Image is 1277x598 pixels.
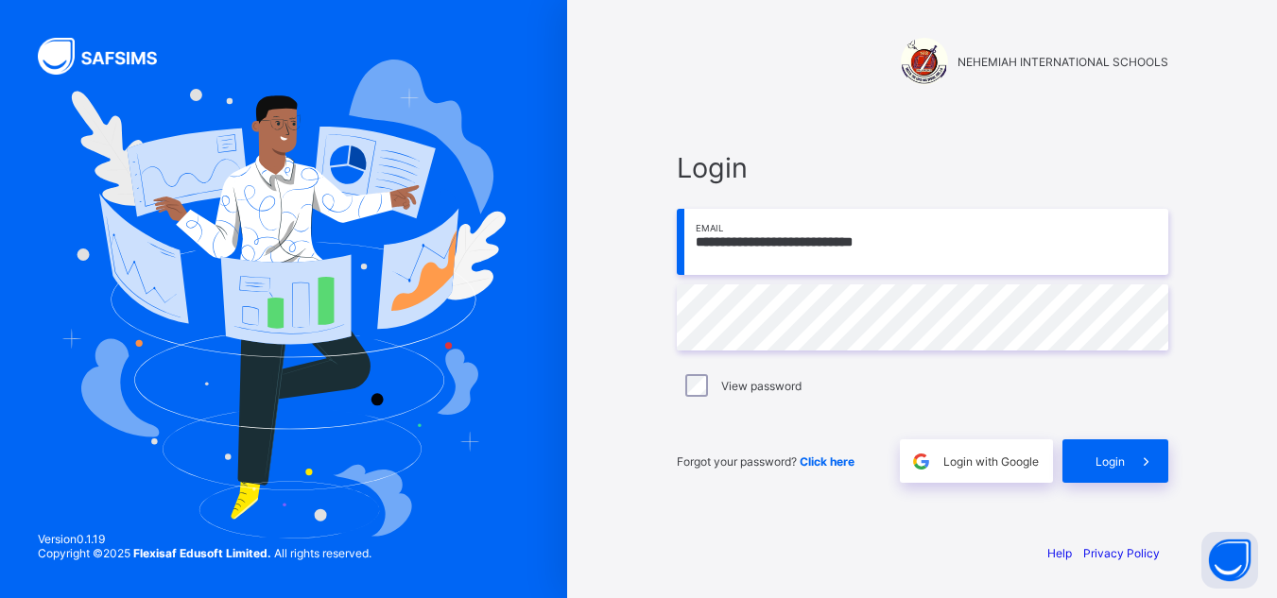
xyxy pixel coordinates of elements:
[910,451,932,472] img: google.396cfc9801f0270233282035f929180a.svg
[38,546,371,560] span: Copyright © 2025 All rights reserved.
[1201,532,1258,589] button: Open asap
[38,532,371,546] span: Version 0.1.19
[1047,546,1072,560] a: Help
[61,60,507,538] img: Hero Image
[1083,546,1160,560] a: Privacy Policy
[1096,454,1125,469] span: Login
[721,379,802,393] label: View password
[800,454,854,469] a: Click here
[133,546,271,560] strong: Flexisaf Edusoft Limited.
[677,454,854,469] span: Forgot your password?
[943,454,1039,469] span: Login with Google
[677,151,1168,184] span: Login
[958,55,1168,69] span: NEHEMIAH INTERNATIONAL SCHOOLS
[38,38,180,75] img: SAFSIMS Logo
